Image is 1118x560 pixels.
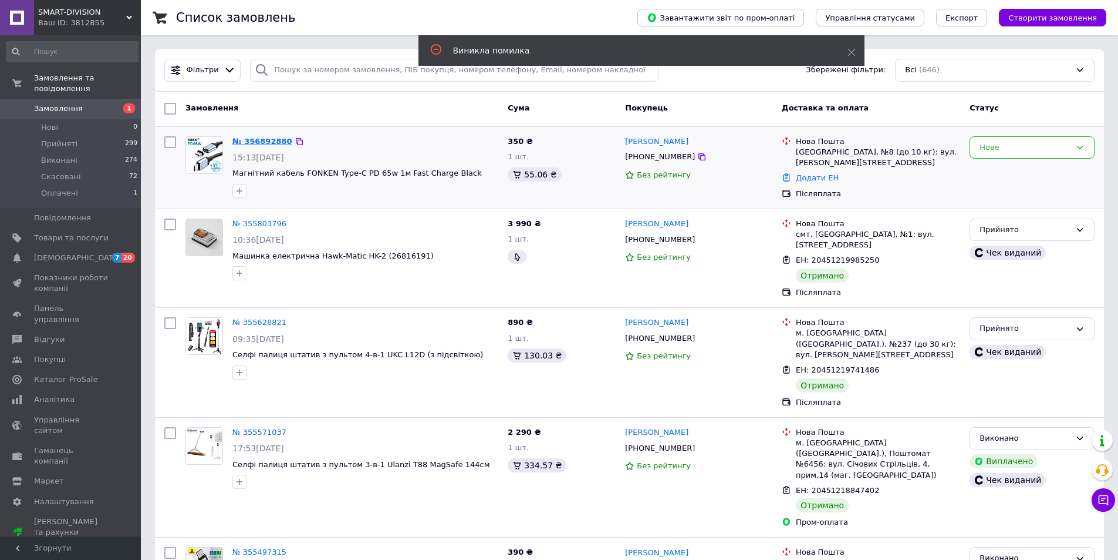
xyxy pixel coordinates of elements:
[796,328,960,360] div: м. [GEOGRAPHIC_DATA] ([GEOGRAPHIC_DATA].), №237 (до 30 кг): вул. [PERSON_NAME][STREET_ADDRESS]
[41,122,58,133] span: Нові
[508,219,541,228] span: 3 990 ₴
[133,188,137,199] span: 1
[796,287,960,298] div: Післяплата
[796,269,849,283] div: Отримано
[34,303,109,324] span: Панель управління
[232,428,286,437] a: № 355571037
[508,103,529,112] span: Cума
[6,41,139,62] input: Пошук
[232,318,286,327] a: № 355628821
[796,365,879,374] span: ЕН: 20451219741486
[936,9,988,26] button: Експорт
[979,224,1070,236] div: Прийнято
[625,136,688,147] a: [PERSON_NAME]
[508,167,561,182] div: 55.06 ₴
[185,136,223,174] a: Фото товару
[121,253,135,263] span: 20
[125,155,137,166] span: 274
[979,142,1070,154] div: Нове
[970,473,1046,487] div: Чек виданий
[999,9,1106,26] button: Створити замовлення
[34,445,109,467] span: Гаманець компанії
[34,497,94,507] span: Налаштування
[185,103,238,112] span: Замовлення
[232,334,284,344] span: 09:35[DATE]
[38,7,126,18] span: SMART-DIVISION
[796,486,879,495] span: ЕН: 20451218847402
[508,137,533,146] span: 350 ₴
[186,219,222,256] img: Фото товару
[796,397,960,408] div: Післяплата
[34,273,109,294] span: Показники роботи компанії
[637,9,804,26] button: Завантажити звіт по пром-оплаті
[987,13,1106,22] a: Створити замовлення
[34,415,109,436] span: Управління сайтом
[970,246,1046,260] div: Чек виданий
[508,548,533,556] span: 390 ₴
[625,427,688,438] a: [PERSON_NAME]
[796,136,960,147] div: Нова Пошта
[185,317,223,355] a: Фото товару
[1008,14,1097,22] span: Створити замовлення
[625,103,668,112] span: Покупець
[1092,488,1115,512] button: Чат з покупцем
[176,11,295,25] h1: Список замовлень
[508,443,529,452] span: 1 шт.
[41,139,77,149] span: Прийняті
[129,172,137,182] span: 72
[945,14,978,22] span: Експорт
[232,252,434,260] a: Машинка електрична Hawk-Matic HK-2 (26816191)
[625,317,688,328] a: [PERSON_NAME]
[905,65,917,76] span: Всі
[508,348,566,363] div: 130.03 ₴
[508,318,533,327] span: 890 ₴
[637,170,691,179] span: Без рейтингу
[34,233,109,243] span: Товари та послуги
[34,334,65,345] span: Відгуки
[34,73,141,94] span: Замовлення та повідомлення
[508,458,566,472] div: 334.57 ₴
[41,172,81,182] span: Скасовані
[625,548,688,559] a: [PERSON_NAME]
[637,253,691,261] span: Без рейтингу
[186,318,222,354] img: Фото товару
[623,441,697,456] div: [PHONE_NUMBER]
[979,432,1070,445] div: Виконано
[34,354,66,365] span: Покупці
[796,427,960,438] div: Нова Пошта
[232,235,284,244] span: 10:36[DATE]
[919,65,940,74] span: (646)
[34,213,91,223] span: Повідомлення
[232,460,490,469] a: Селфі палиця штатив з пультом 3-в-1 Ulanzi T88 MagSafe 144см
[796,189,960,199] div: Післяплата
[970,454,1038,468] div: Виплачено
[508,428,541,437] span: 2 290 ₴
[232,169,482,177] a: Магнітний кабель FONKEN Type-C PD 65w 1м Fast Charge Black
[186,137,222,173] img: Фото товару
[125,139,137,149] span: 299
[796,317,960,328] div: Нова Пошта
[508,334,529,343] span: 1 шт.
[623,149,697,165] div: [PHONE_NUMBER]
[34,374,97,385] span: Каталог ProSale
[453,45,818,56] div: Виникла помилка
[647,12,795,23] span: Завантажити звіт по пром-оплаті
[979,323,1070,335] div: Прийнято
[796,517,960,528] div: Пром-оплата
[796,378,849,393] div: Отримано
[625,219,688,230] a: [PERSON_NAME]
[187,65,219,76] span: Фільтри
[825,14,915,22] span: Управління статусами
[623,331,697,346] div: [PHONE_NUMBER]
[232,153,284,162] span: 15:13[DATE]
[508,152,529,161] span: 1 шт.
[38,18,141,28] div: Ваш ID: 3812855
[185,427,223,465] a: Фото товару
[34,253,121,263] span: [DEMOGRAPHIC_DATA]
[796,547,960,558] div: Нова Пошта
[806,65,886,76] span: Збережені фільтри:
[185,219,223,256] a: Фото товару
[41,155,77,166] span: Виконані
